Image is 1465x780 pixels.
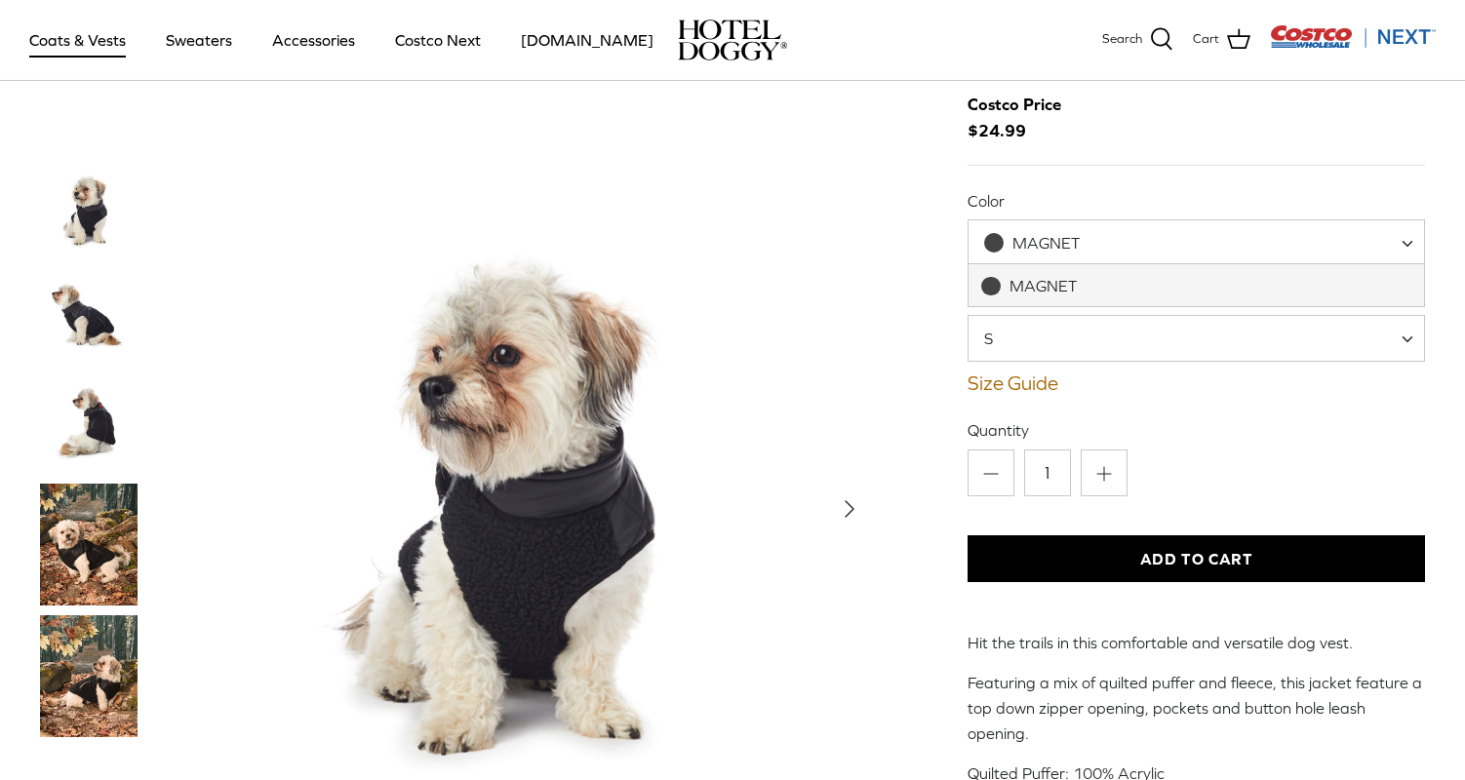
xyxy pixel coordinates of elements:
a: Cart [1193,27,1250,53]
span: $24.99 [968,92,1081,144]
span: S [968,315,1425,362]
a: Thumbnail Link [40,484,138,605]
span: MAGNET [969,233,1119,253]
div: Costco Price [968,92,1061,118]
p: Hit the trails in this comfortable and versatile dog vest. [968,631,1425,656]
a: Thumbnail Link [40,162,138,259]
span: Search [1102,29,1142,50]
span: S [969,328,1032,349]
a: Size Guide [968,371,1425,395]
a: Thumbnail Link [40,376,138,474]
a: hoteldoggy.com hoteldoggycom [678,19,787,60]
img: Costco Next [1270,24,1436,49]
span: MAGNET [1012,234,1080,252]
label: Quantity [968,419,1425,441]
span: MAGNET [1010,277,1077,294]
span: MAGNET [968,219,1425,266]
a: Search [1102,27,1173,53]
button: Next [828,487,871,530]
button: Add to Cart [968,535,1425,582]
label: Color [968,190,1425,212]
a: Costco Next [377,7,498,73]
a: Visit Costco Next [1270,37,1436,52]
a: Thumbnail Link [40,269,138,367]
input: Quantity [1024,449,1071,496]
span: Cart [1193,29,1219,50]
a: Accessories [255,7,373,73]
img: hoteldoggycom [678,19,787,60]
a: Sweaters [148,7,250,73]
a: Coats & Vests [12,7,143,73]
p: Featuring a mix of quilted puffer and fleece, this jacket feature a top down zipper opening, pock... [968,671,1425,746]
a: Thumbnail Link [40,615,138,737]
a: [DOMAIN_NAME] [503,7,671,73]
